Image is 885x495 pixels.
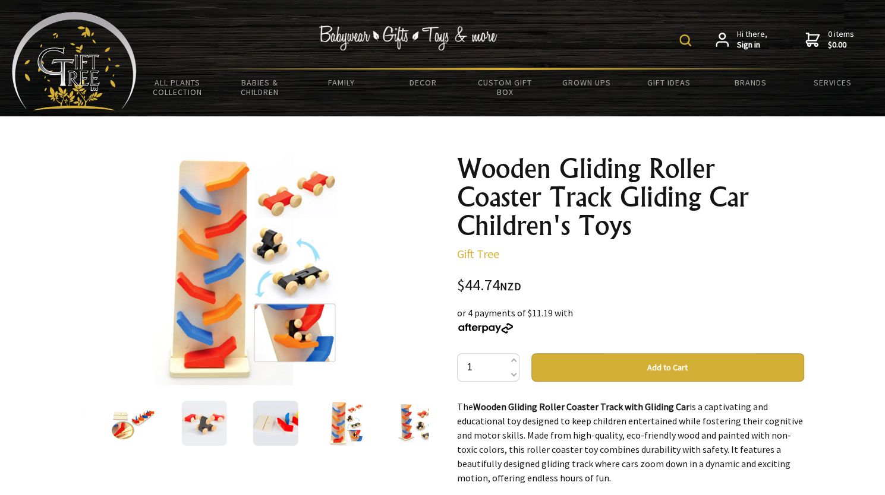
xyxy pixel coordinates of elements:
[139,154,370,385] img: Wooden Gliding Roller Coaster Track Gliding Car Children's Toys
[500,280,521,293] span: NZD
[39,401,84,446] img: Wooden Gliding Roller Coaster Track Gliding Car Children's Toys
[219,70,301,104] a: Babies & Children
[805,29,854,50] a: 0 items$0.00
[457,323,514,334] img: Afterpay
[464,70,546,104] a: Custom Gift Box
[110,401,155,446] img: Wooden Gliding Roller Coaster Track Gliding Car Children's Toys
[531,353,804,382] button: Add to Cart
[457,278,804,294] div: $44.74
[737,29,767,50] span: Hi there,
[395,401,440,446] img: Wooden Gliding Roller Coaster Track Gliding Car Children's Toys
[324,401,369,446] img: Wooden Gliding Roller Coaster Track Gliding Car Children's Toys
[137,70,219,104] a: All Plants Collection
[791,70,873,95] a: Services
[710,70,792,95] a: Brands
[457,154,804,240] h1: Wooden Gliding Roller Coaster Track Gliding Car Children's Toys
[546,70,628,95] a: Grown Ups
[628,70,710,95] a: Gift Ideas
[181,401,226,446] img: Wooden Gliding Roller Coaster Track Gliding Car Children's Toys
[473,401,689,412] strong: Wooden Gliding Roller Coaster Track with Gliding Car
[319,26,497,50] img: Babywear - Gifts - Toys & more
[457,399,804,485] p: The is a captivating and educational toy designed to keep children entertained while fostering th...
[737,40,767,50] strong: Sign in
[12,12,137,110] img: Babyware - Gifts - Toys and more...
[457,306,804,334] div: or 4 payments of $11.19 with
[716,29,767,50] a: Hi there,Sign in
[828,28,854,50] span: 0 items
[457,246,499,261] a: Gift Tree
[253,401,298,446] img: Wooden Gliding Roller Coaster Track Gliding Car Children's Toys
[828,40,854,50] strong: $0.00
[382,70,464,95] a: Decor
[679,34,691,46] img: product search
[300,70,382,95] a: Family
